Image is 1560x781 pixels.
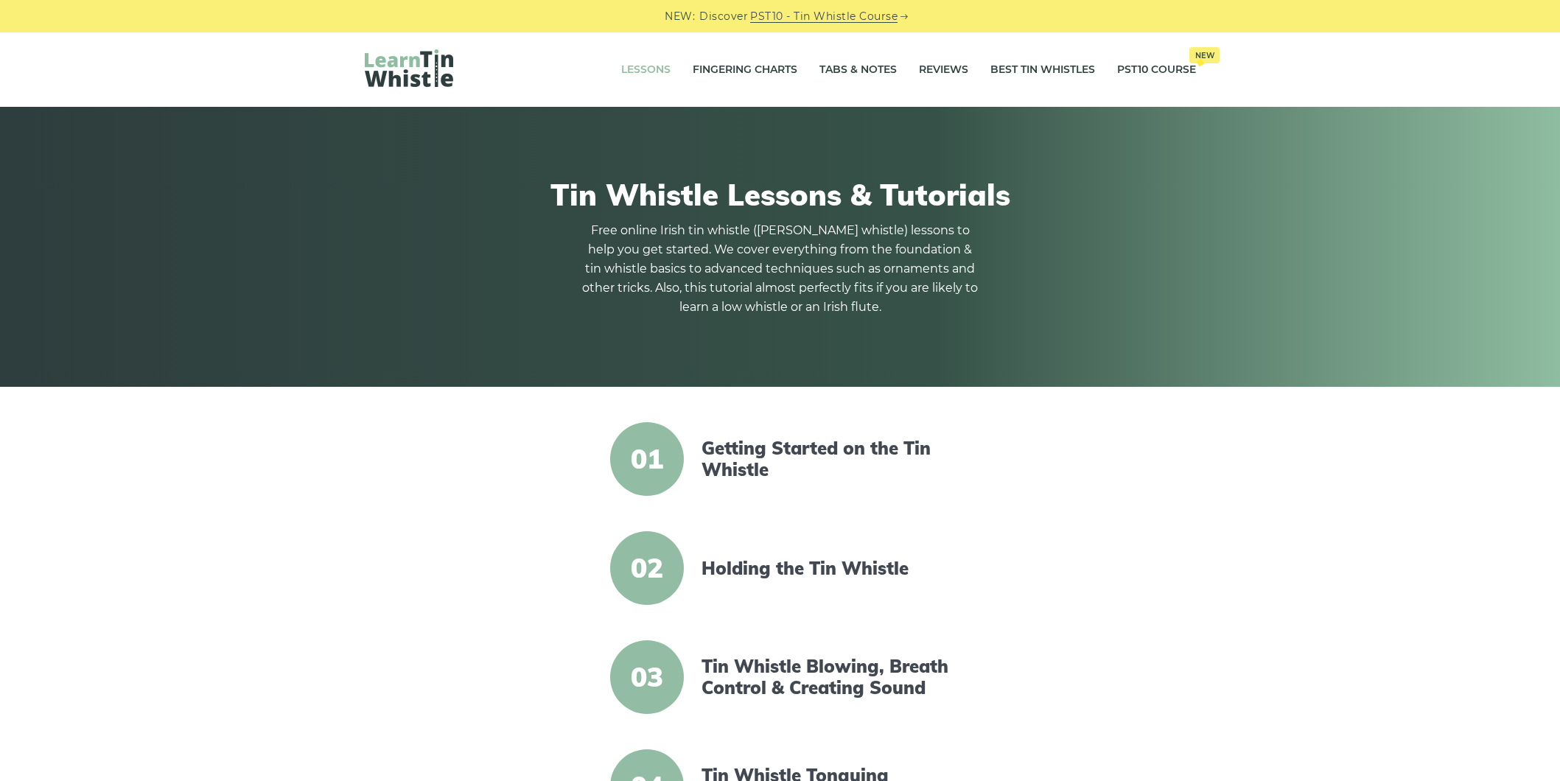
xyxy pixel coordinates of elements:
span: 01 [610,422,684,496]
a: Lessons [621,52,671,88]
p: Free online Irish tin whistle ([PERSON_NAME] whistle) lessons to help you get started. We cover e... [581,221,979,317]
a: Tin Whistle Blowing, Breath Control & Creating Sound [702,656,955,698]
a: Best Tin Whistles [990,52,1095,88]
span: 03 [610,640,684,714]
a: Holding the Tin Whistle [702,558,955,579]
a: PST10 CourseNew [1117,52,1196,88]
a: Fingering Charts [693,52,797,88]
a: Getting Started on the Tin Whistle [702,438,955,480]
span: New [1189,47,1220,63]
span: 02 [610,531,684,605]
h1: Tin Whistle Lessons & Tutorials [365,177,1196,212]
a: Reviews [919,52,968,88]
a: Tabs & Notes [819,52,897,88]
img: LearnTinWhistle.com [365,49,453,87]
